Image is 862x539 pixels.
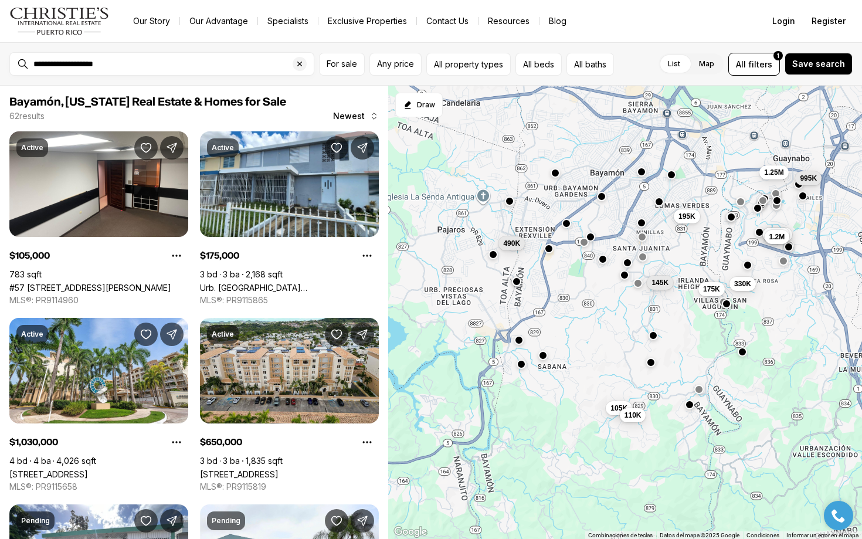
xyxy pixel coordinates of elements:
button: Share Property [160,136,184,160]
a: 1 PALMA REAL AVE. #2 A6, GUAYNABO PR, 00969 [9,469,88,479]
button: Newest [326,104,386,128]
button: Share Property [160,509,184,533]
button: Register [805,9,853,33]
span: 1.2M [769,232,785,242]
span: 490K [503,239,520,248]
a: Our Story [124,13,179,29]
button: Property options [355,244,379,267]
button: Login [765,9,802,33]
button: Share Property [351,136,374,160]
button: All property types [426,53,511,76]
button: Save Property: #57 SANTA CRUZ #207 [134,136,158,160]
button: Save Property: 450 CALLE AUSUBO [325,509,348,533]
a: Urb. Irlanda Heights CALLE MIZAR, BAYAMON PR, 00956 [200,283,379,293]
button: Save Property: 1353 AVE PALMA REAL #9B 1 [325,323,348,346]
img: logo [9,7,110,35]
a: Condiciones (se abre en una nueva pestaña) [746,532,779,538]
button: Share Property [351,323,374,346]
button: Save Property: Urb. Irlanda Heights CALLE MIZAR [325,136,348,160]
p: Active [21,330,43,339]
span: Register [812,16,846,26]
button: Save Property: 1 PALMA REAL AVE. #2 A6 [134,323,158,346]
button: All baths [566,53,614,76]
button: Share Property [351,509,374,533]
span: 110K [625,411,642,420]
span: All [736,58,746,70]
button: Clear search input [293,53,314,75]
button: 490K [498,236,525,250]
button: Save search [785,53,853,75]
button: 105K [606,401,632,415]
a: Specialists [258,13,318,29]
span: 1.25M [764,168,783,177]
span: 650K [768,230,785,239]
button: 650K [763,228,789,242]
span: 195K [678,212,695,221]
button: Any price [369,53,422,76]
label: List [659,53,690,74]
span: 175K [703,284,720,294]
a: #57 SANTA CRUZ #207, BAYAMON PR, 00961 [9,283,171,293]
span: Newest [333,111,365,121]
span: For sale [327,59,357,69]
span: Save search [792,59,845,69]
a: 1353 AVE PALMA REAL #9B 1, GUAYNABO PR, 00969 [200,469,279,479]
button: Contact Us [417,13,478,29]
span: 105K [610,404,627,413]
button: 195K [674,209,700,223]
button: Start drawing [395,93,443,117]
button: Save Property: S-6 Santa Juanita ABAD N [134,509,158,533]
button: Share Property [160,323,184,346]
button: 995K [795,171,822,185]
span: filters [748,58,772,70]
p: Active [212,143,234,152]
span: Datos del mapa ©2025 Google [660,532,739,538]
span: 995K [800,174,817,183]
button: Property options [165,244,188,267]
span: 330K [734,279,751,289]
p: Active [21,143,43,152]
button: Property options [165,430,188,454]
span: Any price [377,59,414,69]
button: 175K [698,282,725,296]
button: 145K [647,276,673,290]
span: 1 [777,51,779,60]
p: 62 results [9,111,45,121]
button: For sale [319,53,365,76]
a: Exclusive Properties [318,13,416,29]
button: 330K [729,277,756,291]
span: 145K [651,278,668,287]
a: Informar un error en el mapa [786,532,858,538]
span: Bayamón, [US_STATE] Real Estate & Homes for Sale [9,96,286,108]
a: Resources [478,13,539,29]
button: 1.2M [764,230,789,244]
span: Login [772,16,795,26]
button: Allfilters1 [728,53,780,76]
p: Pending [21,516,50,526]
p: Pending [212,516,240,526]
button: 1.03M [763,228,792,242]
button: 110K [620,408,646,422]
button: Property options [355,430,379,454]
label: Map [690,53,724,74]
button: 1.25M [759,165,788,179]
button: All beds [515,53,562,76]
a: Blog [539,13,576,29]
a: Our Advantage [180,13,257,29]
p: Active [212,330,234,339]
